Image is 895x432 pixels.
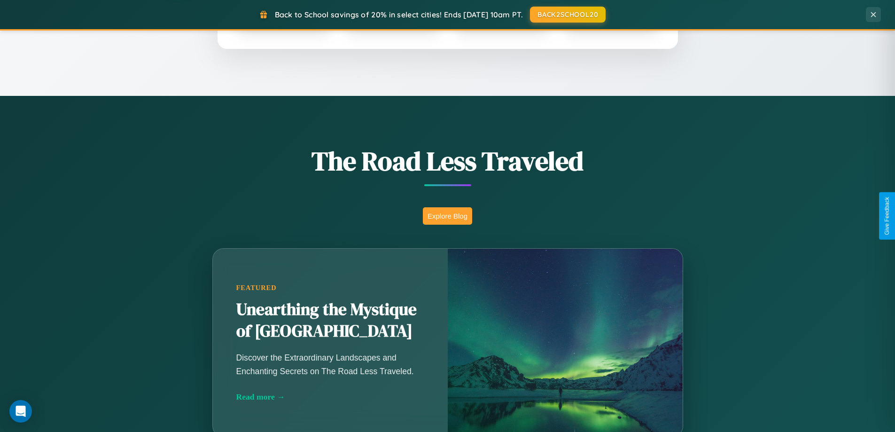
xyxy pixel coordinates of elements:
[236,284,424,292] div: Featured
[236,392,424,402] div: Read more →
[275,10,523,19] span: Back to School savings of 20% in select cities! Ends [DATE] 10am PT.
[423,207,472,225] button: Explore Blog
[884,197,890,235] div: Give Feedback
[530,7,606,23] button: BACK2SCHOOL20
[166,143,730,179] h1: The Road Less Traveled
[236,299,424,342] h2: Unearthing the Mystique of [GEOGRAPHIC_DATA]
[9,400,32,423] div: Open Intercom Messenger
[236,351,424,377] p: Discover the Extraordinary Landscapes and Enchanting Secrets on The Road Less Traveled.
